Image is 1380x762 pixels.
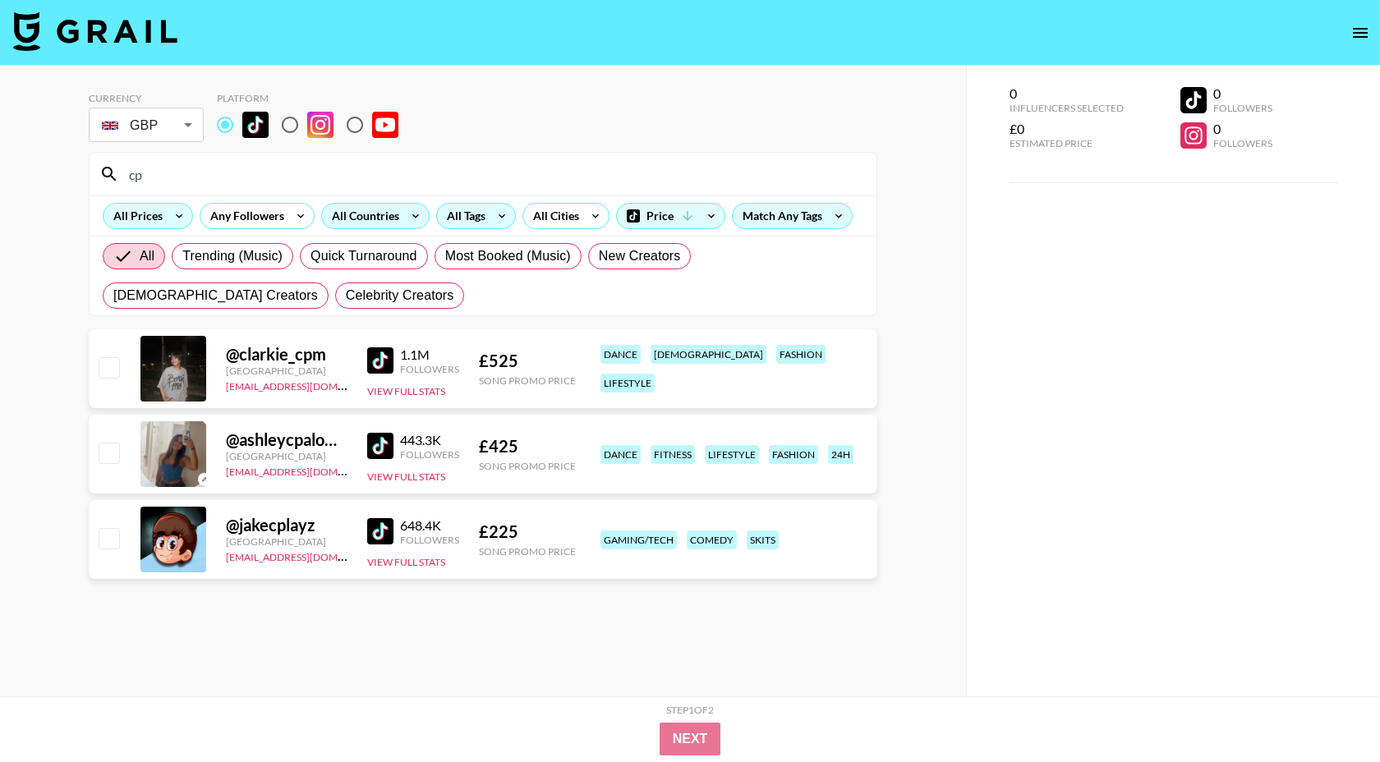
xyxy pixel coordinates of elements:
[226,462,391,478] a: [EMAIL_ADDRESS][DOMAIN_NAME]
[651,445,695,464] div: fitness
[479,436,576,457] div: £ 425
[1010,102,1124,114] div: Influencers Selected
[103,204,166,228] div: All Prices
[1298,680,1360,742] iframe: Drift Widget Chat Controller
[400,534,459,546] div: Followers
[226,365,347,377] div: [GEOGRAPHIC_DATA]
[828,445,853,464] div: 24h
[119,161,867,187] input: Search by User Name
[92,111,200,140] div: GBP
[600,445,641,464] div: dance
[367,347,393,374] img: TikTok
[747,530,779,549] div: skits
[769,445,818,464] div: fashion
[367,556,445,568] button: View Full Stats
[600,530,677,549] div: gaming/tech
[600,374,655,392] div: lifestyle
[666,704,714,716] div: Step 1 of 2
[1213,102,1272,114] div: Followers
[226,548,391,563] a: [EMAIL_ADDRESS][DOMAIN_NAME]
[479,460,576,472] div: Song Promo Price
[599,246,681,266] span: New Creators
[651,345,766,364] div: [DEMOGRAPHIC_DATA]
[226,429,347,450] div: @ ashleycpalomino
[400,363,459,375] div: Followers
[113,286,318,305] span: [DEMOGRAPHIC_DATA] Creators
[660,723,721,755] button: Next
[400,517,459,534] div: 648.4K
[13,11,177,51] img: Grail Talent
[346,286,454,305] span: Celebrity Creators
[307,112,333,138] img: Instagram
[367,433,393,459] img: TikTok
[242,112,269,138] img: TikTok
[1213,121,1272,137] div: 0
[367,518,393,544] img: TikTok
[1010,85,1124,102] div: 0
[89,92,204,104] div: Currency
[400,448,459,461] div: Followers
[479,351,576,371] div: £ 525
[200,204,287,228] div: Any Followers
[437,204,489,228] div: All Tags
[1213,137,1272,149] div: Followers
[140,246,154,266] span: All
[479,521,576,542] div: £ 225
[400,347,459,363] div: 1.1M
[600,345,641,364] div: dance
[479,374,576,387] div: Song Promo Price
[226,515,347,535] div: @ jakecplayz
[322,204,402,228] div: All Countries
[1344,16,1377,49] button: open drawer
[776,345,826,364] div: fashion
[372,112,398,138] img: YouTube
[182,246,283,266] span: Trending (Music)
[217,92,412,104] div: Platform
[310,246,417,266] span: Quick Turnaround
[1010,121,1124,137] div: £0
[226,344,347,365] div: @ clarkie_cpm
[687,530,737,549] div: comedy
[479,545,576,558] div: Song Promo Price
[226,450,347,462] div: [GEOGRAPHIC_DATA]
[445,246,571,266] span: Most Booked (Music)
[1213,85,1272,102] div: 0
[617,204,724,228] div: Price
[400,432,459,448] div: 443.3K
[226,535,347,548] div: [GEOGRAPHIC_DATA]
[367,385,445,397] button: View Full Stats
[733,204,852,228] div: Match Any Tags
[523,204,582,228] div: All Cities
[367,471,445,483] button: View Full Stats
[226,377,391,392] a: [EMAIL_ADDRESS][DOMAIN_NAME]
[705,445,759,464] div: lifestyle
[1010,137,1124,149] div: Estimated Price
